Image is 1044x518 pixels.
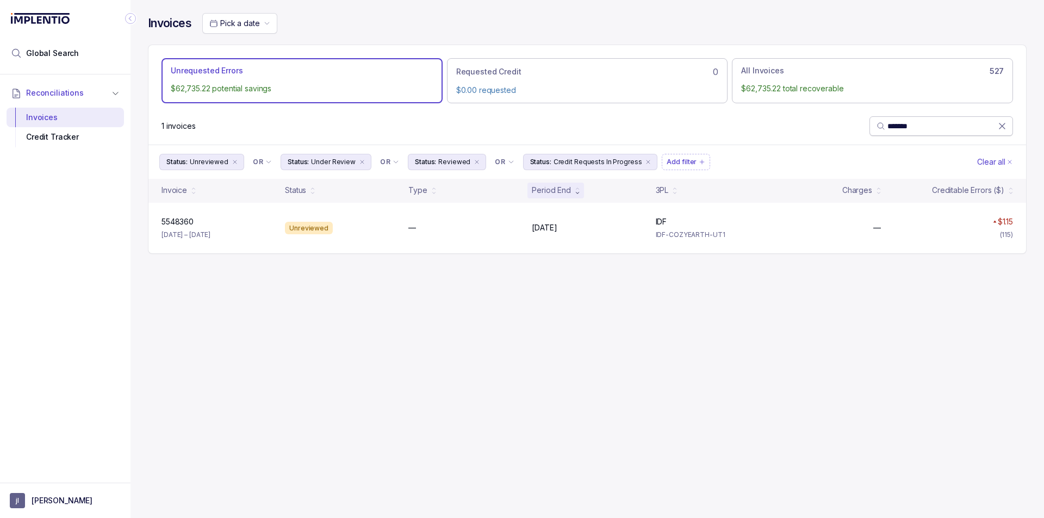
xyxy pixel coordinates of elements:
div: remove content [358,158,366,166]
p: [DATE] [532,222,557,233]
p: IDF [656,216,667,227]
div: Creditable Errors ($) [932,185,1004,196]
div: Unreviewed [285,222,333,235]
p: IDF-COZYEARTH-UT1 [656,229,766,240]
li: Filter Chip Connector undefined [253,158,272,166]
p: All Invoices [741,65,784,76]
p: Status: [415,157,436,167]
p: 5548360 [161,216,194,227]
p: $0.00 requested [456,85,719,96]
p: $62,735.22 potential savings [171,83,433,94]
span: Global Search [26,48,79,59]
p: Status: [530,157,551,167]
button: Clear Filters [975,154,1015,170]
p: [PERSON_NAME] [32,495,92,506]
p: Credit Requests In Progress [554,157,642,167]
p: — [873,222,881,233]
div: Charges [842,185,872,196]
div: Reconciliations [7,105,124,149]
p: Under Review [311,157,356,167]
div: Collapse Icon [124,12,137,25]
search: Date Range Picker [209,18,259,29]
div: Remaining page entries [161,121,196,132]
div: 3PL [656,185,669,196]
p: Unrequested Errors [171,65,243,76]
div: remove content [231,158,239,166]
div: 0 [456,65,719,78]
p: 1 invoices [161,121,196,132]
div: Type [408,185,427,196]
h6: 527 [990,67,1004,76]
ul: Action Tab Group [161,58,1013,103]
span: User initials [10,493,25,508]
div: remove content [644,158,652,166]
button: Filter Chip Add filter [662,154,710,170]
button: Filter Chip Connector undefined [248,154,276,170]
div: (115) [1000,229,1013,240]
p: Reviewed [438,157,470,167]
div: Status [285,185,306,196]
div: Invoice [161,185,187,196]
p: Add filter [667,157,697,167]
li: Filter Chip Connector undefined [495,158,514,166]
p: [DATE] – [DATE] [161,229,210,240]
p: Clear all [977,157,1005,167]
span: Pick a date [220,18,259,28]
button: Reconciliations [7,81,124,105]
li: Filter Chip Connector undefined [380,158,399,166]
button: Filter Chip Under Review [281,154,371,170]
button: Filter Chip Connector undefined [490,154,518,170]
p: — [408,222,416,233]
p: Status: [288,157,309,167]
p: $62,735.22 total recoverable [741,83,1004,94]
p: OR [253,158,263,166]
p: OR [495,158,505,166]
p: OR [380,158,390,166]
h4: Invoices [148,16,191,31]
div: Credit Tracker [15,127,115,147]
ul: Filter Group [159,154,975,170]
button: Filter Chip Reviewed [408,154,486,170]
div: Period End [532,185,571,196]
button: Filter Chip Credit Requests In Progress [523,154,658,170]
p: Status: [166,157,188,167]
button: User initials[PERSON_NAME] [10,493,121,508]
p: Unreviewed [190,157,228,167]
span: Reconciliations [26,88,84,98]
p: $1.15 [998,216,1013,227]
button: Date Range Picker [202,13,277,34]
div: Invoices [15,108,115,127]
img: red pointer upwards [993,220,996,223]
div: remove content [473,158,481,166]
button: Filter Chip Unreviewed [159,154,244,170]
p: Requested Credit [456,66,521,77]
button: Filter Chip Connector undefined [376,154,403,170]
